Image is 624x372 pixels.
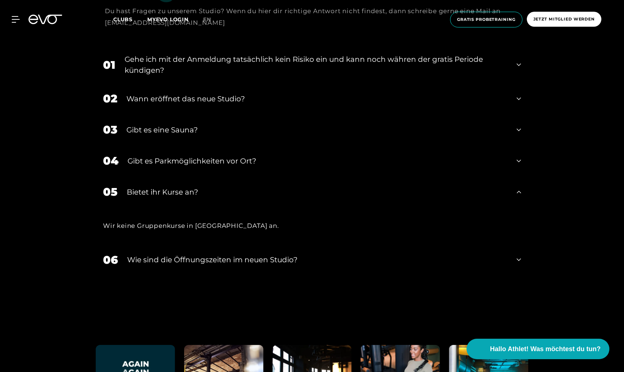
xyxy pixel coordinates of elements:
div: ​Wie sind die Öffnungszeiten im neuen Studio? [127,254,507,265]
div: 04 [103,153,118,169]
div: 01 [103,57,115,73]
span: en [203,16,211,23]
span: Hallo Athlet! Was möchtest du tun? [490,344,601,354]
span: Jetzt Mitglied werden [533,16,595,22]
a: MYEVO LOGIN [147,16,189,23]
div: Gibt es eine Sauna? [126,124,507,135]
a: Clubs [113,16,147,23]
a: Jetzt Mitglied werden [525,12,604,27]
span: Clubs [113,16,133,23]
span: Gratis Probetraining [457,16,515,23]
div: Bietet ihr Kurse an? [127,187,507,198]
div: 05 [103,184,118,200]
div: Gehe ich mit der Anmeldung tatsächlich kein Risiko ein und kann noch währen der gratis Periode kü... [125,54,507,76]
button: Hallo Athlet! Was möchtest du tun? [467,339,609,359]
div: 02 [103,90,117,107]
div: Wir keine Gruppenkurse in [GEOGRAPHIC_DATA] an. [103,220,521,232]
div: 03 [103,121,117,138]
a: en [203,15,220,24]
div: Wann eröffnet das neue Studio? [126,93,507,104]
a: Gratis Probetraining [448,12,525,27]
div: Gibt es Parkmöglichkeiten vor Ort? [128,155,507,166]
div: 06 [103,252,118,268]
